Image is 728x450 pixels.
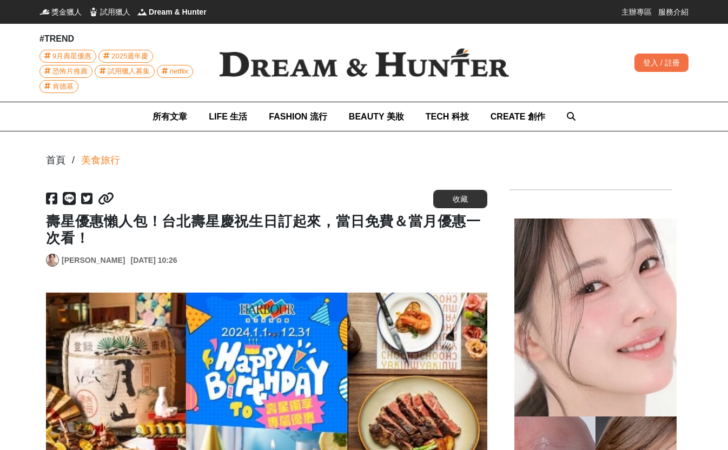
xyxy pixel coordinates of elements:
div: #TREND [39,32,202,45]
span: LIFE 生活 [209,112,247,121]
a: 2025週年慶 [98,50,153,63]
span: 9月壽星優惠 [52,50,91,62]
a: FASHION 流行 [269,102,327,131]
span: netflix [170,65,188,77]
div: 首頁 [46,153,65,168]
a: LIFE 生活 [209,102,247,131]
a: 美食旅行 [81,153,120,168]
span: 肯德基 [52,81,74,92]
span: 所有文章 [153,112,187,121]
a: 主辦專區 [621,6,652,17]
button: 收藏 [433,190,487,208]
a: CREATE 創作 [491,102,545,131]
a: 獎金獵人獎金獵人 [39,6,82,17]
h1: 壽星優惠懶人包！台北壽星慶祝生日訂起來，當日免費＆當月優惠一次看！ [46,213,487,247]
img: 試用獵人 [88,6,99,17]
a: 9月壽星優惠 [39,50,96,63]
div: / [72,153,75,168]
img: Dream & Hunter [137,6,148,17]
a: Avatar [46,254,59,267]
img: 獎金獵人 [39,6,50,17]
a: BEAUTY 美妝 [349,102,404,131]
span: FASHION 流行 [269,112,327,121]
span: TECH 科技 [426,112,469,121]
a: [PERSON_NAME] [62,255,125,266]
a: 試用獵人試用獵人 [88,6,130,17]
a: 肯德基 [39,80,78,93]
img: Avatar [47,254,58,266]
img: Dream & Hunter [202,31,526,95]
a: 恐怖片推薦 [39,65,92,78]
span: 獎金獵人 [51,6,82,17]
span: BEAUTY 美妝 [349,112,404,121]
span: Dream & Hunter [149,6,207,17]
a: 服務介紹 [658,6,689,17]
span: CREATE 創作 [491,112,545,121]
a: 所有文章 [153,102,187,131]
a: TECH 科技 [426,102,469,131]
div: [DATE] 10:26 [130,255,177,266]
a: 試用獵人募集 [95,65,155,78]
span: 試用獵人募集 [108,65,150,77]
div: 登入 / 註冊 [634,54,689,72]
span: 試用獵人 [100,6,130,17]
a: Dream & HunterDream & Hunter [137,6,207,17]
a: netflix [157,65,193,78]
span: 2025週年慶 [111,50,148,62]
span: 恐怖片推薦 [52,65,88,77]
